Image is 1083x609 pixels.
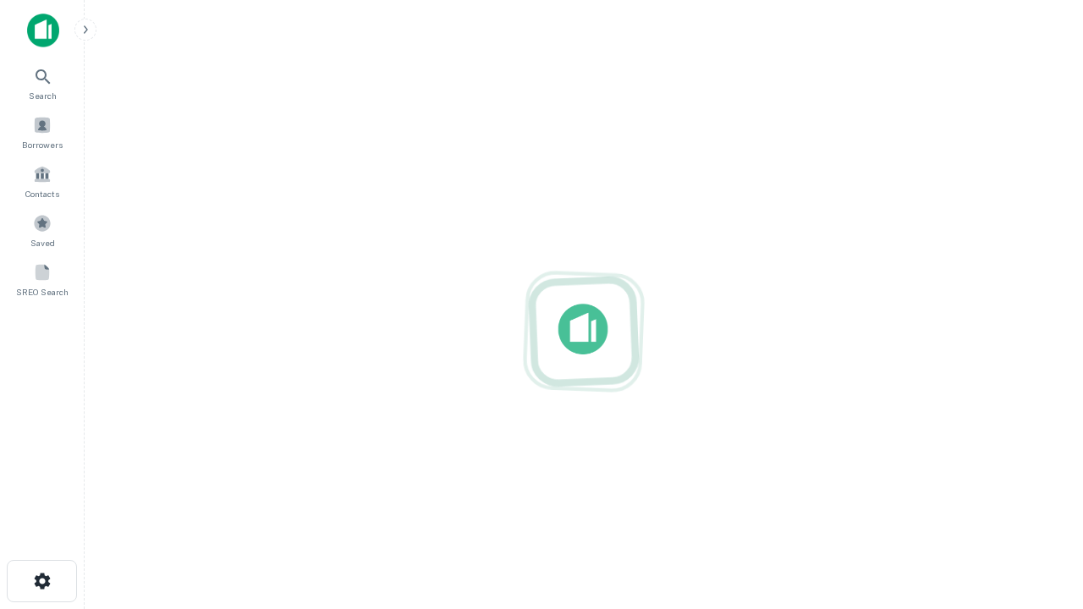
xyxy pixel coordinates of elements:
a: Search [5,60,80,106]
span: Search [29,89,57,102]
img: capitalize-icon.png [27,14,59,47]
a: Borrowers [5,109,80,155]
a: Contacts [5,158,80,204]
span: Borrowers [22,138,63,151]
a: SREO Search [5,256,80,302]
span: Contacts [25,187,59,200]
span: Saved [30,236,55,250]
a: Saved [5,207,80,253]
span: SREO Search [16,285,69,299]
iframe: Chat Widget [998,474,1083,555]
